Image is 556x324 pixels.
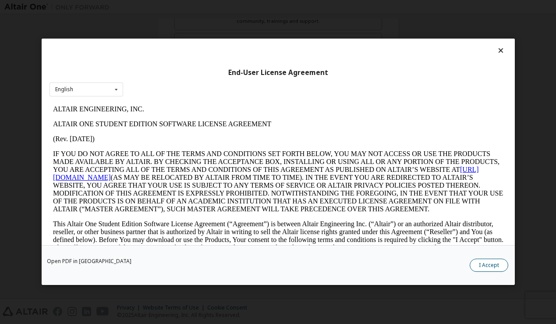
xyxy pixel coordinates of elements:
p: IF YOU DO NOT AGREE TO ALL OF THE TERMS AND CONDITIONS SET FORTH BELOW, YOU MAY NOT ACCESS OR USE... [4,48,454,111]
p: (Rev. [DATE]) [4,33,454,41]
div: End-User License Agreement [50,68,507,77]
div: English [55,87,73,92]
p: ALTAIR ONE STUDENT EDITION SOFTWARE LICENSE AGREEMENT [4,18,454,26]
button: I Accept [470,259,508,272]
p: This Altair One Student Edition Software License Agreement (“Agreement”) is between Altair Engine... [4,118,454,150]
a: [URL][DOMAIN_NAME] [4,64,429,79]
a: Open PDF in [GEOGRAPHIC_DATA] [47,259,131,264]
p: ALTAIR ENGINEERING, INC. [4,4,454,11]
